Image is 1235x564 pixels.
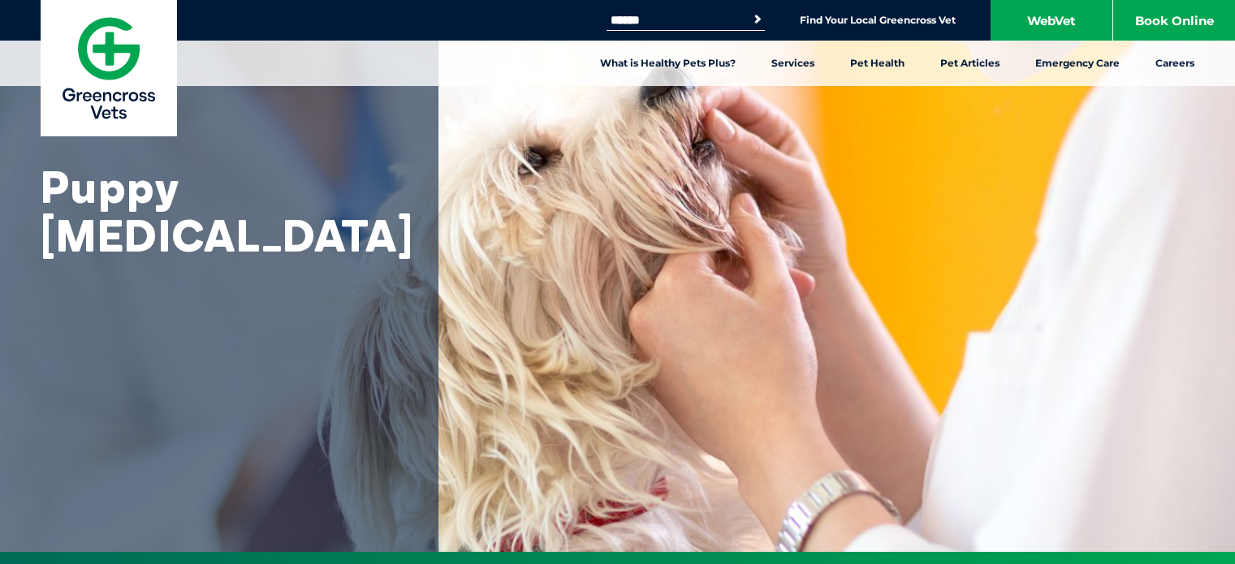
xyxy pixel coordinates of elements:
[41,162,398,260] h1: Puppy [MEDICAL_DATA]
[800,14,956,27] a: Find Your Local Greencross Vet
[922,41,1017,86] a: Pet Articles
[1017,41,1138,86] a: Emergency Care
[1138,41,1212,86] a: Careers
[754,41,832,86] a: Services
[832,41,922,86] a: Pet Health
[749,11,766,28] button: Search
[582,41,754,86] a: What is Healthy Pets Plus?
